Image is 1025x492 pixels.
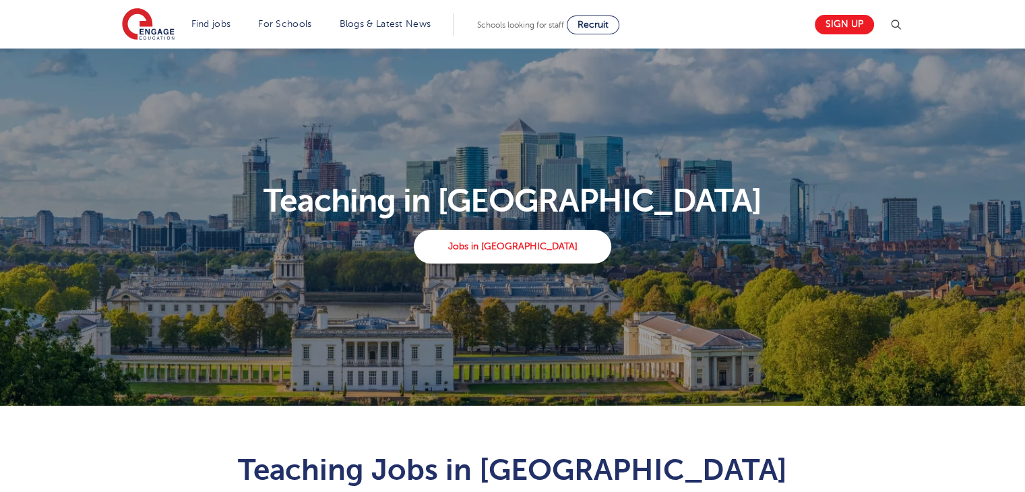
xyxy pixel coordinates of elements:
a: Recruit [567,16,619,34]
span: Teaching Jobs in [GEOGRAPHIC_DATA] [238,453,787,487]
a: Jobs in [GEOGRAPHIC_DATA] [414,230,611,264]
p: Teaching in [GEOGRAPHIC_DATA] [114,185,911,217]
span: Schools looking for staff [477,20,564,30]
a: Blogs & Latest News [340,19,431,29]
img: Engage Education [122,8,175,42]
a: Sign up [815,15,874,34]
a: Find jobs [191,19,231,29]
span: Recruit [578,20,609,30]
a: For Schools [258,19,311,29]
